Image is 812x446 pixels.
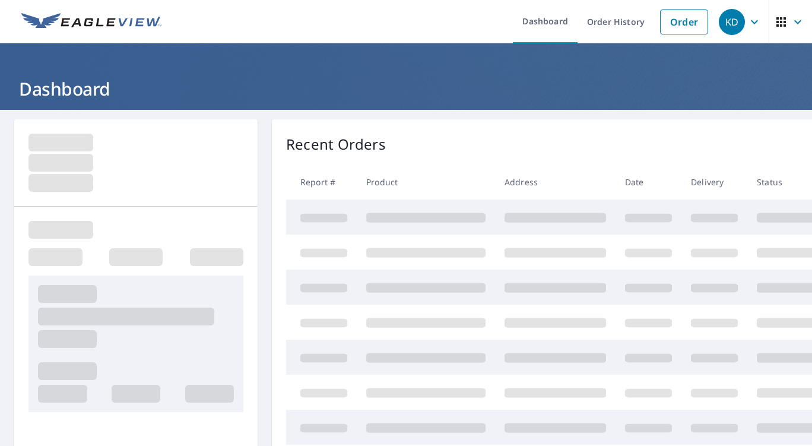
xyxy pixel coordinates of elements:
a: Order [660,10,708,34]
div: KD [719,9,745,35]
th: Address [495,165,616,200]
th: Delivery [681,165,747,200]
h1: Dashboard [14,77,798,101]
img: EV Logo [21,13,161,31]
th: Product [357,165,495,200]
p: Recent Orders [286,134,386,155]
th: Report # [286,165,357,200]
th: Date [616,165,681,200]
